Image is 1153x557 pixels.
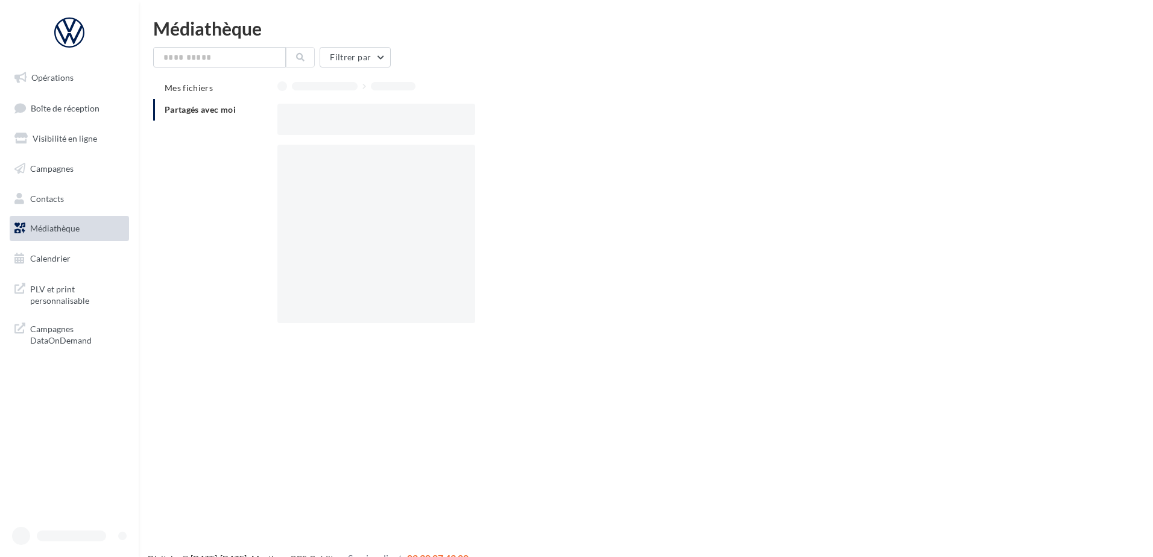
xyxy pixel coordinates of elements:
[320,47,391,68] button: Filtrer par
[7,65,131,90] a: Opérations
[30,321,124,347] span: Campagnes DataOnDemand
[30,163,74,174] span: Campagnes
[7,95,131,121] a: Boîte de réception
[30,193,64,203] span: Contacts
[7,316,131,351] a: Campagnes DataOnDemand
[31,102,100,113] span: Boîte de réception
[7,186,131,212] a: Contacts
[165,83,213,93] span: Mes fichiers
[30,253,71,263] span: Calendrier
[165,104,236,115] span: Partagés avec moi
[7,246,131,271] a: Calendrier
[31,72,74,83] span: Opérations
[7,216,131,241] a: Médiathèque
[153,19,1139,37] div: Médiathèque
[7,276,131,312] a: PLV et print personnalisable
[30,281,124,307] span: PLV et print personnalisable
[7,126,131,151] a: Visibilité en ligne
[30,223,80,233] span: Médiathèque
[7,156,131,181] a: Campagnes
[33,133,97,143] span: Visibilité en ligne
